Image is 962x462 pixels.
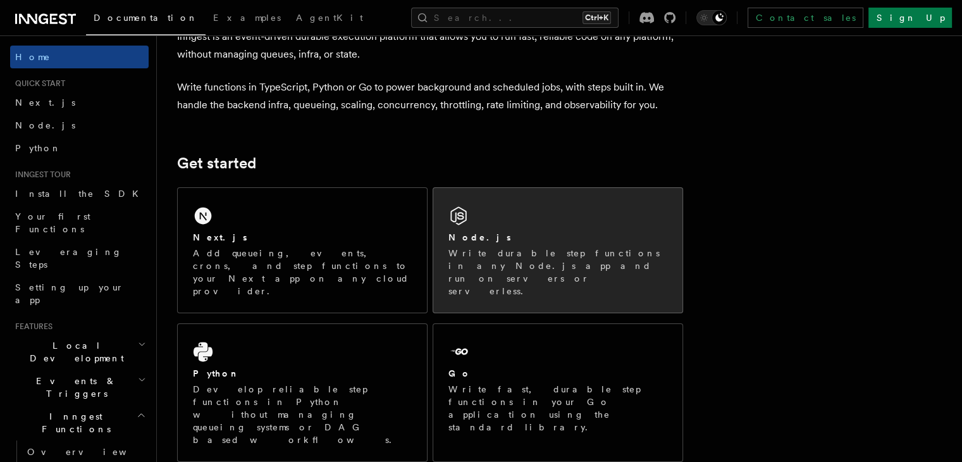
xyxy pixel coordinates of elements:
[10,114,149,137] a: Node.js
[10,410,137,435] span: Inngest Functions
[10,182,149,205] a: Install the SDK
[296,13,363,23] span: AgentKit
[10,375,138,400] span: Events & Triggers
[10,205,149,240] a: Your first Functions
[177,28,683,63] p: Inngest is an event-driven durable execution platform that allows you to run fast, reliable code ...
[433,187,683,313] a: Node.jsWrite durable step functions in any Node.js app and run on servers or serverless.
[15,143,61,153] span: Python
[15,282,124,305] span: Setting up your app
[696,10,727,25] button: Toggle dark mode
[15,189,146,199] span: Install the SDK
[10,276,149,311] a: Setting up your app
[206,4,288,34] a: Examples
[15,97,75,108] span: Next.js
[448,383,667,434] p: Write fast, durable step functions in your Go application using the standard library.
[10,91,149,114] a: Next.js
[193,367,240,380] h2: Python
[10,334,149,370] button: Local Development
[411,8,619,28] button: Search...Ctrl+K
[748,8,863,28] a: Contact sales
[177,78,683,114] p: Write functions in TypeScript, Python or Go to power background and scheduled jobs, with steps bu...
[177,154,256,172] a: Get started
[15,211,90,234] span: Your first Functions
[10,339,138,365] span: Local Development
[288,4,371,34] a: AgentKit
[15,120,75,130] span: Node.js
[177,323,428,462] a: PythonDevelop reliable step functions in Python without managing queueing systems or DAG based wo...
[448,247,667,297] p: Write durable step functions in any Node.js app and run on servers or serverless.
[27,447,157,457] span: Overview
[94,13,198,23] span: Documentation
[213,13,281,23] span: Examples
[583,11,611,24] kbd: Ctrl+K
[448,231,511,244] h2: Node.js
[448,367,471,380] h2: Go
[193,231,247,244] h2: Next.js
[193,247,412,297] p: Add queueing, events, crons, and step functions to your Next app on any cloud provider.
[868,8,952,28] a: Sign Up
[10,78,65,89] span: Quick start
[177,187,428,313] a: Next.jsAdd queueing, events, crons, and step functions to your Next app on any cloud provider.
[10,322,52,332] span: Features
[193,383,412,446] p: Develop reliable step functions in Python without managing queueing systems or DAG based workflows.
[15,247,122,270] span: Leveraging Steps
[15,51,51,63] span: Home
[10,137,149,159] a: Python
[10,405,149,440] button: Inngest Functions
[10,240,149,276] a: Leveraging Steps
[10,170,71,180] span: Inngest tour
[433,323,683,462] a: GoWrite fast, durable step functions in your Go application using the standard library.
[10,370,149,405] button: Events & Triggers
[10,46,149,68] a: Home
[86,4,206,35] a: Documentation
